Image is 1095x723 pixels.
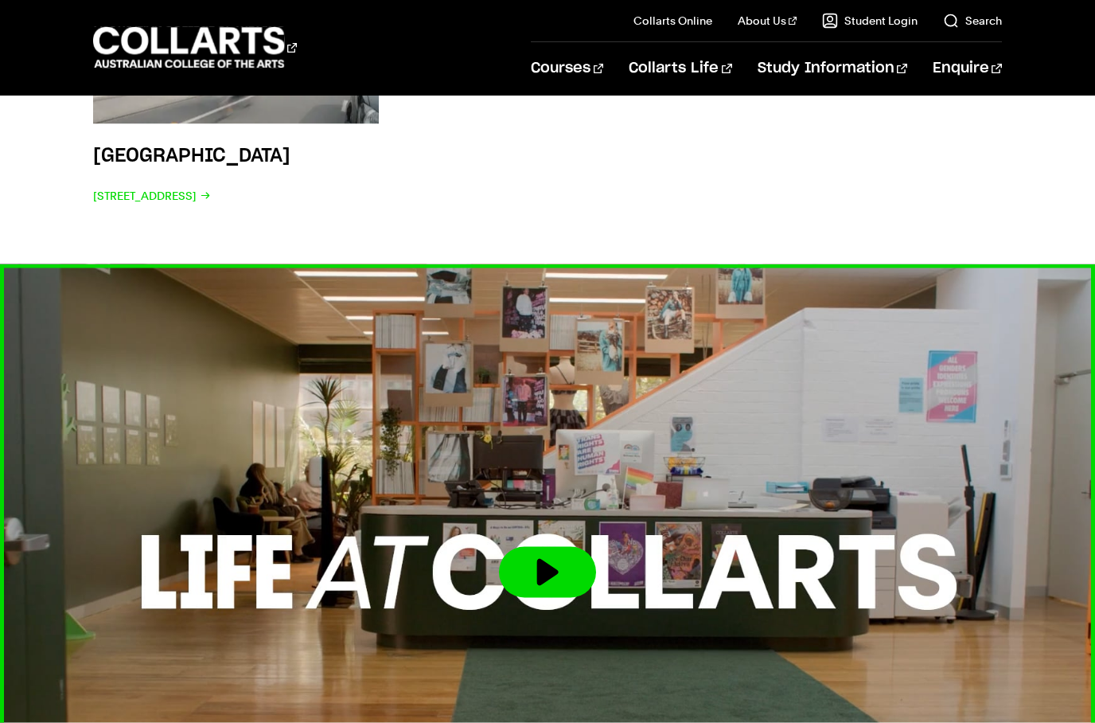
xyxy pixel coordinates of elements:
[629,42,731,95] a: Collarts Life
[822,13,918,29] a: Student Login
[943,13,1002,29] a: Search
[633,13,712,29] a: Collarts Online
[93,185,211,207] span: [STREET_ADDRESS]
[93,147,290,166] h3: [GEOGRAPHIC_DATA]
[531,42,603,95] a: Courses
[933,42,1002,95] a: Enquire
[758,42,907,95] a: Study Information
[93,25,297,70] div: Go to homepage
[738,13,797,29] a: About Us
